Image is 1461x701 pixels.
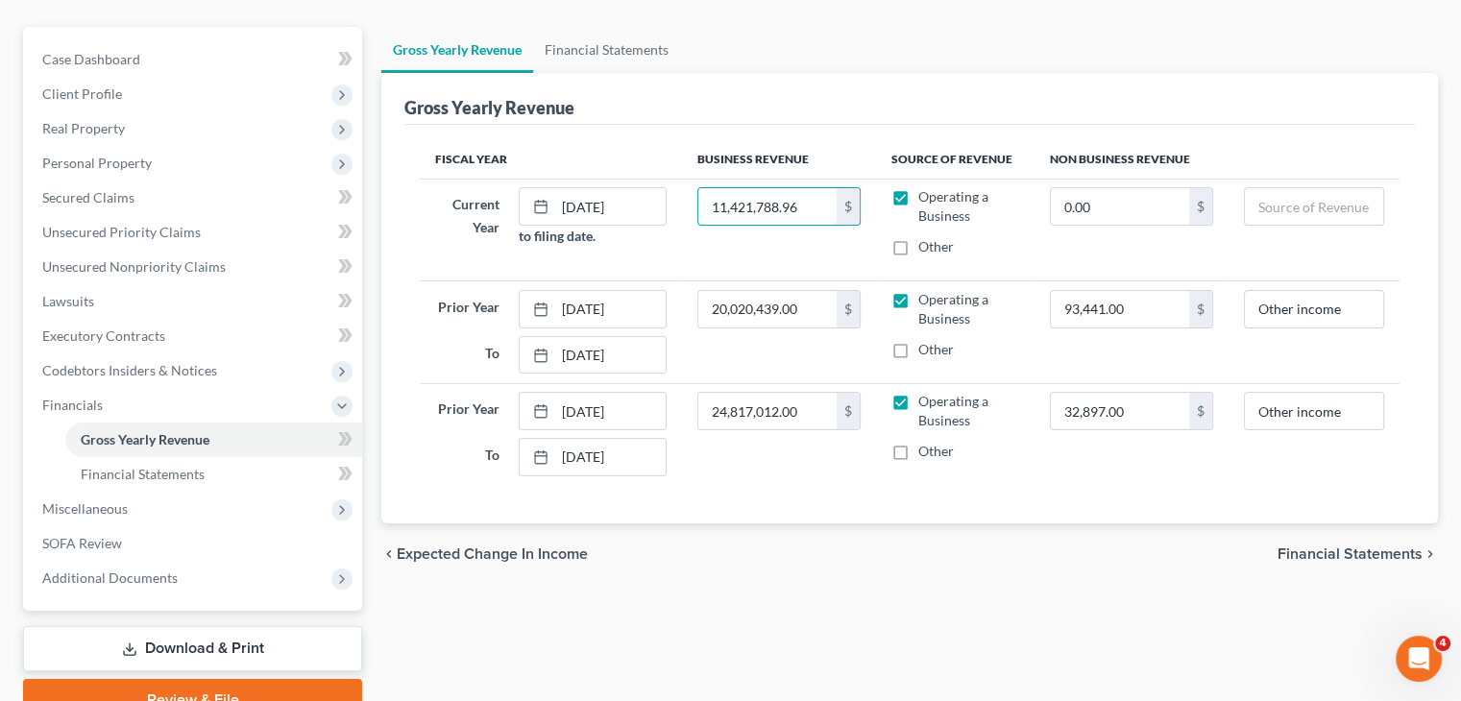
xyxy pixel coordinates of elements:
[1278,546,1438,562] button: Financial Statements chevron_right
[42,327,165,344] span: Executory Contracts
[1189,393,1212,429] div: $
[918,443,954,459] span: Other
[1051,291,1189,327] input: 0.00
[698,188,837,225] input: 0.00
[555,337,666,374] input: MM/DD/YYYY
[42,500,128,517] span: Miscellaneous
[42,362,217,378] span: Codebtors Insiders & Notices
[555,291,666,327] input: MM/DD/YYYY
[1035,140,1400,179] th: Non Business Revenue
[918,393,988,428] span: Operating a Business
[555,393,666,429] input: MM/DD/YYYY
[837,188,860,225] div: $
[1423,546,1438,562] i: chevron_right
[42,224,201,240] span: Unsecured Priority Claims
[918,291,988,326] span: Operating a Business
[397,546,588,562] span: Expected Change in Income
[876,140,1034,179] th: Source of Revenue
[918,188,988,224] span: Operating a Business
[1189,291,1212,327] div: $
[42,293,94,309] span: Lawsuits
[682,140,876,179] th: Business Revenue
[42,258,226,275] span: Unsecured Nonpriority Claims
[698,291,837,327] input: 0.00
[1189,188,1212,225] div: $
[1051,393,1189,429] input: 0.00
[426,290,509,328] label: Prior Year
[42,189,134,205] span: Secured Claims
[426,438,509,476] label: To
[420,140,682,179] th: Fiscal Year
[426,187,509,246] label: Current Year
[27,319,362,353] a: Executory Contracts
[555,439,666,475] input: MM/DD/YYYY
[42,51,140,67] span: Case Dashboard
[426,392,509,430] label: Prior Year
[533,27,680,73] a: Financial Statements
[81,466,205,482] span: Financial Statements
[698,393,837,429] input: 0.00
[837,393,860,429] div: $
[42,85,122,102] span: Client Profile
[81,431,209,447] span: Gross Yearly Revenue
[918,238,954,254] span: Other
[65,457,362,492] a: Financial Statements
[426,336,509,375] label: To
[1245,188,1383,225] input: Source of Revenue
[27,181,362,215] a: Secured Claims
[404,96,574,119] div: Gross Yearly Revenue
[27,250,362,284] a: Unsecured Nonpriority Claims
[381,546,397,562] i: chevron_left
[42,397,103,413] span: Financials
[1278,546,1423,562] span: Financial Statements
[65,423,362,457] a: Gross Yearly Revenue
[519,226,596,246] label: to filing date.
[27,284,362,319] a: Lawsuits
[42,155,152,171] span: Personal Property
[1245,393,1383,429] input: Source of Revenue
[23,626,362,671] a: Download & Print
[837,291,860,327] div: $
[918,341,954,357] span: Other
[381,27,533,73] a: Gross Yearly Revenue
[1396,636,1442,682] iframe: Intercom live chat
[42,569,178,586] span: Additional Documents
[27,42,362,77] a: Case Dashboard
[27,526,362,561] a: SOFA Review
[1435,636,1450,651] span: 4
[42,535,122,551] span: SOFA Review
[27,215,362,250] a: Unsecured Priority Claims
[1245,291,1383,327] input: Source of Revenue
[1051,188,1189,225] input: 0.00
[555,188,666,225] input: MM/DD/YYYY
[381,546,588,562] button: chevron_left Expected Change in Income
[42,120,125,136] span: Real Property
